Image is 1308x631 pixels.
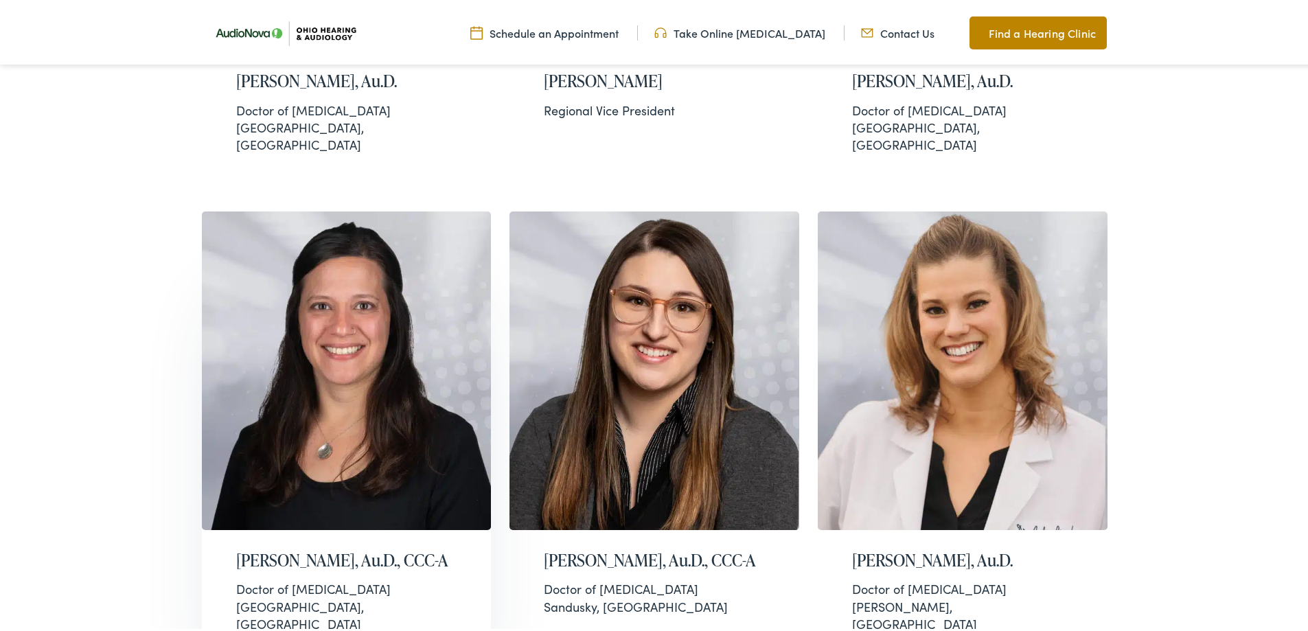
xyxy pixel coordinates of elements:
h2: [PERSON_NAME], Au.D. [236,69,457,89]
div: [GEOGRAPHIC_DATA], [GEOGRAPHIC_DATA] [236,577,457,630]
img: Mail icon representing email contact with Ohio Hearing in Cincinnati, OH [861,23,873,38]
div: Sandusky, [GEOGRAPHIC_DATA] [544,577,765,612]
a: Take Online [MEDICAL_DATA] [654,23,825,38]
div: Doctor of [MEDICAL_DATA] [236,99,457,116]
a: Schedule an Appointment [470,23,619,38]
a: Contact Us [861,23,934,38]
img: Calendar Icon to schedule a hearing appointment in Cincinnati, OH [470,23,483,38]
div: Regional Vice President [544,99,765,116]
div: [GEOGRAPHIC_DATA], [GEOGRAPHIC_DATA] [852,99,1073,151]
a: Find a Hearing Clinic [969,14,1107,47]
div: Doctor of [MEDICAL_DATA] [852,99,1073,116]
h2: [PERSON_NAME], Au.D., CCC-A [236,548,457,568]
div: [GEOGRAPHIC_DATA], [GEOGRAPHIC_DATA] [236,99,457,151]
h2: [PERSON_NAME], Au.D., CCC-A [544,548,765,568]
div: Doctor of [MEDICAL_DATA] [544,577,765,595]
h2: [PERSON_NAME], Au.D. [852,69,1073,89]
img: Headphones icone to schedule online hearing test in Cincinnati, OH [654,23,667,38]
div: Doctor of [MEDICAL_DATA] [236,577,457,595]
h2: [PERSON_NAME], Au.D. [852,548,1073,568]
div: Doctor of [MEDICAL_DATA] [852,577,1073,595]
div: [PERSON_NAME], [GEOGRAPHIC_DATA] [852,577,1073,630]
h2: [PERSON_NAME] [544,69,765,89]
img: Map pin icon to find Ohio Hearing & Audiology in Cincinnati, OH [969,22,982,38]
img: Allyson Valentine [202,209,492,527]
